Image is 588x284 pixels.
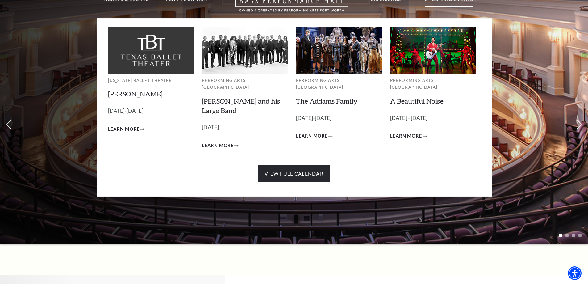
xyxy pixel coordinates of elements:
p: [US_STATE] Ballet Theater [108,77,194,84]
a: [PERSON_NAME] [108,90,163,98]
div: Accessibility Menu [568,266,582,280]
p: Performing Arts [GEOGRAPHIC_DATA] [390,77,476,91]
p: Performing Arts [GEOGRAPHIC_DATA] [202,77,288,91]
a: [PERSON_NAME] and his Large Band [202,97,280,115]
a: View Full Calendar [258,165,330,182]
p: [DATE] [202,123,288,132]
span: Learn More [202,142,234,150]
span: Learn More [390,132,422,140]
img: Texas Ballet Theater [108,27,194,73]
p: Performing Arts [GEOGRAPHIC_DATA] [296,77,382,91]
a: Learn More The Addams Family [296,132,333,140]
p: [DATE] - [DATE] [390,114,476,123]
img: Performing Arts Fort Worth [202,27,288,73]
p: [DATE]-[DATE] [296,114,382,123]
a: The Addams Family [296,97,357,105]
a: Learn More Lyle Lovett and his Large Band [202,142,239,150]
p: [DATE]-[DATE] [108,107,194,116]
a: A Beautiful Noise [390,97,444,105]
a: Learn More A Beautiful Noise [390,132,427,140]
a: Learn More Peter Pan [108,125,145,133]
span: Learn More [108,125,140,133]
img: Performing Arts Fort Worth [390,27,476,73]
span: Learn More [296,132,328,140]
img: Performing Arts Fort Worth [296,27,382,73]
